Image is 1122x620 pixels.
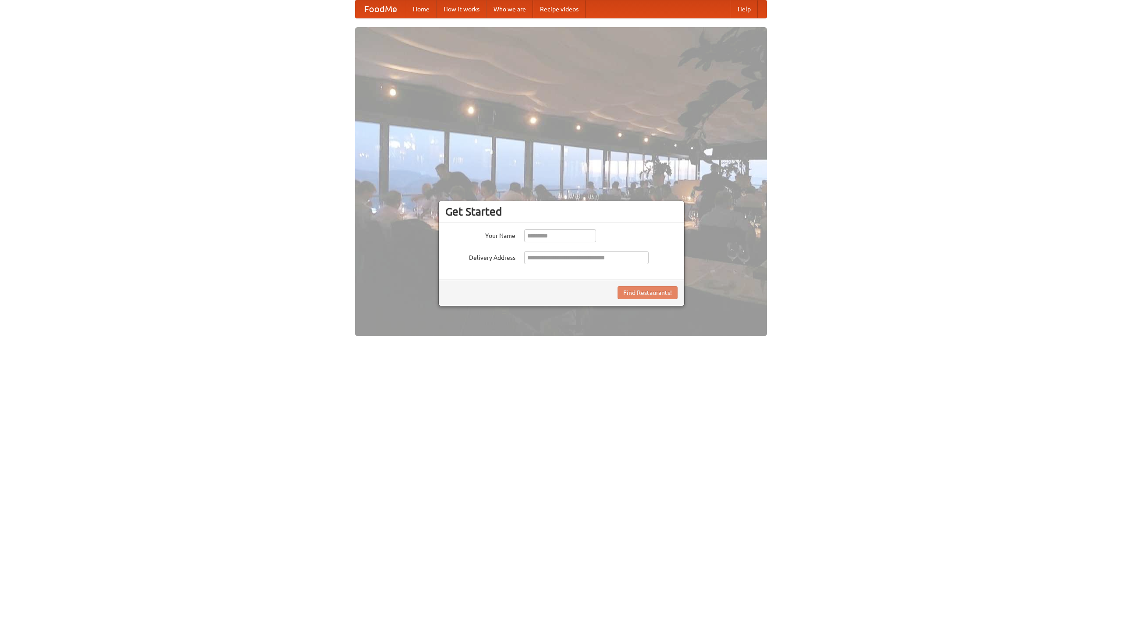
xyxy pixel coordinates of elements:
h3: Get Started [445,205,678,218]
a: Recipe videos [533,0,586,18]
button: Find Restaurants! [618,286,678,299]
a: Home [406,0,437,18]
a: How it works [437,0,486,18]
a: FoodMe [355,0,406,18]
a: Help [731,0,758,18]
label: Delivery Address [445,251,515,262]
a: Who we are [486,0,533,18]
label: Your Name [445,229,515,240]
